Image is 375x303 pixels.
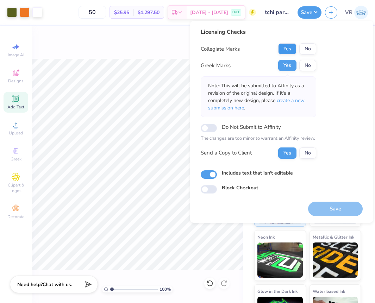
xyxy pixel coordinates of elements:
button: No [299,60,316,71]
span: [DATE] - [DATE] [190,9,228,16]
div: Licensing Checks [201,28,316,36]
button: Yes [278,60,296,71]
label: Block Checkout [222,184,258,191]
button: No [299,43,316,55]
button: Save [298,6,321,19]
div: Send a Copy to Client [201,149,252,157]
span: FREE [232,10,240,15]
span: Glow in the Dark Ink [257,288,298,295]
span: Metallic & Glitter Ink [313,233,354,241]
a: VR [345,6,368,19]
img: Metallic & Glitter Ink [313,242,358,278]
p: The changes are too minor to warrant an Affinity review. [201,135,316,142]
span: Chat with us. [43,281,72,288]
span: Water based Ink [313,288,345,295]
img: Neon Ink [257,242,303,278]
span: VR [345,8,352,17]
span: Image AI [8,52,24,58]
img: Val Rhey Lodueta [354,6,368,19]
span: 100 % [160,286,171,292]
input: – – [79,6,106,19]
span: Decorate [7,214,24,220]
button: Yes [278,43,296,55]
button: Yes [278,147,296,159]
span: Upload [9,130,23,136]
span: Designs [8,78,24,84]
strong: Need help? [17,281,43,288]
span: Add Text [7,104,24,110]
label: Do Not Submit to Affinity [222,122,281,132]
button: No [299,147,316,159]
label: Includes text that isn't editable [222,169,293,177]
span: Greek [11,156,21,162]
span: Neon Ink [257,233,275,241]
div: Collegiate Marks [201,45,240,53]
div: Greek Marks [201,62,231,70]
p: Note: This will be submitted to Affinity as a revision of the original design. If it's a complete... [208,82,309,112]
input: Untitled Design [260,5,294,19]
span: $25.95 [114,9,129,16]
span: Clipart & logos [4,182,28,194]
span: $1,297.50 [138,9,160,16]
